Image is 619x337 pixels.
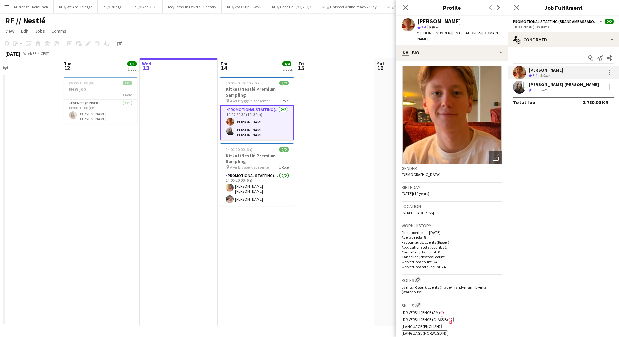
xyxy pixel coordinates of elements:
[403,310,440,315] span: Drivers Licence (AM)
[513,99,535,105] div: Total fee
[402,276,502,283] h3: Roles
[402,191,429,196] span: [DATE] (19 years)
[220,86,294,98] h3: Kitkat/Nestlé Premium Sampling
[18,27,31,35] a: Edit
[539,87,549,93] div: 2km
[142,61,151,66] span: Wed
[220,61,229,66] span: Thu
[5,16,45,26] h1: RF // Nestlé
[279,147,289,152] span: 2/2
[230,98,270,103] span: Aker Brygge Kjøpesenter
[3,27,17,35] a: View
[533,73,537,78] span: 3.4
[402,172,441,177] span: [DEMOGRAPHIC_DATA]
[382,0,434,13] button: RF // Q-meieriene Q1-Q2
[54,0,98,13] button: RF // We Are Hero Q2
[279,98,289,103] span: 1 Role
[128,0,163,13] button: RF // Ikea 2025
[220,143,294,206] app-job-card: 14:00-20:00 (6h)2/2Kitkat/Nestlé Premium Sampling Aker Brygge Kjøpesenter1 RolePromotional Staffi...
[98,0,128,13] button: RF // Brie Q2
[427,25,440,29] span: 5.9km
[402,230,502,235] p: First experience: [DATE]
[230,165,270,170] span: Aker Brygge Kjøpesenter
[508,32,619,47] div: Confirmed
[417,30,500,41] span: | [EMAIL_ADDRESS][DOMAIN_NAME]
[299,61,304,66] span: Fri
[402,259,502,264] p: Worked jobs count: 24
[513,19,603,24] button: Promotional Staffing (Brand Ambassadors)
[402,235,502,240] p: Average jobs: 8
[222,0,267,13] button: RF // Voss Cup + Kavli
[141,64,151,72] span: 13
[605,19,614,24] span: 2/2
[226,81,262,85] span: 10:00-20:30 (10h30m)
[533,87,537,92] span: 3.8
[402,210,434,215] span: [STREET_ADDRESS]
[279,165,289,170] span: 1 Role
[529,82,599,87] div: [PERSON_NAME] [PERSON_NAME]
[377,61,384,66] span: Sat
[417,30,451,35] span: t. [PHONE_NUMBER]
[127,61,137,66] span: 1/1
[403,331,446,336] span: Language (Norwegian)
[402,245,502,250] p: Applications total count: 31
[421,25,426,29] span: 3.4
[402,184,502,190] h3: Birthday
[41,51,49,56] div: CEST
[123,81,132,85] span: 1/1
[513,24,614,29] div: 10:00-20:30 (10h30m)
[69,81,96,85] span: 08:00-16:00 (8h)
[417,18,461,24] div: [PERSON_NAME]
[402,66,502,164] img: Crew avatar or photo
[64,77,137,124] app-job-card: 08:00-16:00 (8h)1/1New job1 RoleEvents (Driver)1/108:00-16:00 (8h)[PERSON_NAME] [PERSON_NAME]
[219,64,229,72] span: 14
[122,92,132,97] span: 1 Role
[402,223,502,229] h3: Work history
[279,81,289,85] span: 2/2
[220,77,294,140] app-job-card: 10:00-20:30 (10h30m)2/2Kitkat/Nestlé Premium Sampling Aker Brygge Kjøpesenter1 RolePromotional St...
[402,254,502,259] p: Cancelled jobs total count: 0
[22,51,38,56] span: Week 33
[402,165,502,171] h3: Gender
[63,64,71,72] span: 12
[64,100,137,124] app-card-role: Events (Driver)1/108:00-16:00 (8h)[PERSON_NAME] [PERSON_NAME]
[21,28,28,34] span: Edit
[220,153,294,164] h3: Kitkat/Nestlé Premium Sampling
[163,0,222,13] button: Ice/Samsung x Retail Factory
[282,61,291,66] span: 4/4
[376,64,384,72] span: 16
[64,86,137,92] h3: New job
[226,147,252,152] span: 14:00-20:00 (6h)
[5,28,14,34] span: View
[317,0,382,13] button: RF // Unisport X Nike Ready 2 Play
[51,28,66,34] span: Comms
[267,0,317,13] button: RF // Coop Grill // Q2 -Q3
[583,99,609,105] div: 3 780.00 KR
[402,302,502,309] h3: Skills
[396,3,508,12] h3: Profile
[513,19,598,24] span: Promotional Staffing (Brand Ambassadors)
[402,285,486,294] span: Events (Rigger), Events (Trade/ Handyman), Events (Warehouse)
[508,3,619,12] h3: Job Fulfilment
[298,64,304,72] span: 15
[5,50,20,57] div: [DATE]
[402,250,502,254] p: Cancelled jobs count: 0
[402,264,502,269] p: Worked jobs total count: 24
[402,240,502,245] p: Favourite job: Events (Rigger)
[396,45,508,61] div: Bio
[402,203,502,209] h3: Location
[489,151,502,164] div: Open photos pop-in
[220,172,294,206] app-card-role: Promotional Staffing (Brand Ambassadors)2/214:00-20:00 (6h)[PERSON_NAME] [PERSON_NAME][PERSON_NAME]
[539,73,552,79] div: 5.9km
[529,67,563,73] div: [PERSON_NAME]
[32,27,47,35] a: Jobs
[283,67,293,72] div: 2 Jobs
[49,27,69,35] a: Comms
[403,324,440,329] span: Language (English)
[403,317,448,322] span: Drivers Licence (Class B)
[128,67,136,72] div: 1 Job
[35,28,45,34] span: Jobs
